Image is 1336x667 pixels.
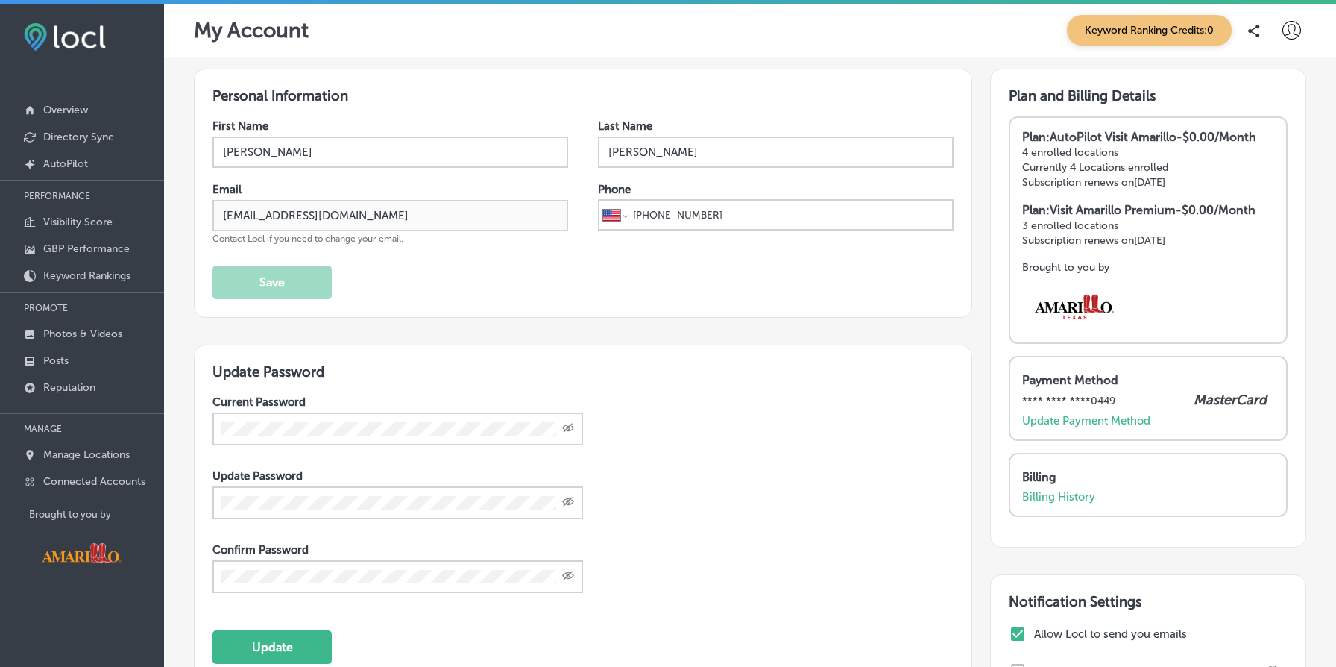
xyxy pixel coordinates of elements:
[43,216,113,228] p: Visibility Score
[598,119,652,133] label: Last Name
[212,395,306,409] label: Current Password
[562,422,574,436] span: Toggle password visibility
[1022,146,1274,159] p: 4 enrolled locations
[212,630,332,664] button: Update
[24,23,106,51] img: fda3e92497d09a02dc62c9cd864e3231.png
[1022,161,1274,174] p: Currently 4 Locations enrolled
[212,363,954,381] h3: Update Password
[1022,470,1267,484] p: Billing
[212,469,303,483] label: Update Password
[1009,593,1288,610] h3: Notification Settings
[1194,392,1267,408] p: MasterCard
[43,157,88,170] p: AutoPilot
[29,509,164,520] p: Brought to you by
[43,448,130,461] p: Manage Locations
[212,183,242,196] label: Email
[1022,234,1274,247] p: Subscription renews on [DATE]
[43,381,95,394] p: Reputation
[1034,627,1284,641] label: Allow Locl to send you emails
[212,234,403,244] span: Contact Locl if you need to change your email.
[631,201,949,229] input: Phone number
[43,354,69,367] p: Posts
[562,496,574,510] span: Toggle password visibility
[1009,87,1288,104] h3: Plan and Billing Details
[43,328,122,340] p: Photos & Videos
[212,266,332,299] button: Save
[598,183,631,196] label: Phone
[43,242,130,255] p: GBP Performance
[1022,261,1274,274] p: Brought to you by
[194,18,309,43] p: My Account
[43,104,88,116] p: Overview
[1022,373,1267,387] p: Payment Method
[1022,130,1256,144] strong: Plan: AutoPilot Visit Amarillo - $0.00/Month
[1022,490,1095,504] a: Billing History
[212,200,568,231] input: Enter Email
[212,543,309,557] label: Confirm Password
[1022,176,1274,189] p: Subscription renews on [DATE]
[1022,203,1255,217] strong: Plan: Visit Amarillo Premium - $0.00/Month
[1067,15,1232,46] span: Keyword Ranking Credits: 0
[29,532,133,574] img: Visit Amarillo
[43,131,114,143] p: Directory Sync
[1022,219,1274,232] p: 3 enrolled locations
[212,119,268,133] label: First Name
[43,269,130,282] p: Keyword Rankings
[1022,286,1127,328] img: Visit Amarillo
[598,137,954,168] input: Enter Last Name
[562,570,574,583] span: Toggle password visibility
[1022,414,1150,428] a: Update Payment Method
[212,137,568,168] input: Enter First Name
[212,87,954,104] h3: Personal Information
[43,475,145,488] p: Connected Accounts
